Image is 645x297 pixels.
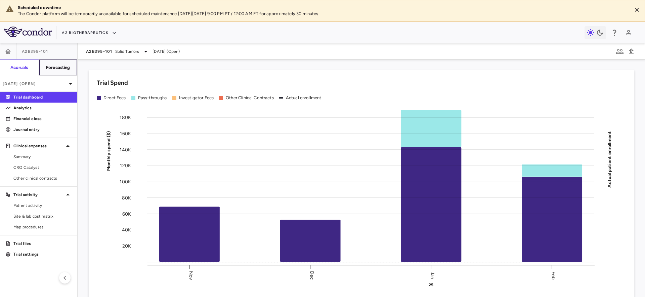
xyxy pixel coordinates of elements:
p: Financial close [13,116,72,122]
tspan: Monthly spend ($) [106,131,112,171]
div: Pass-throughs [138,95,167,101]
div: Scheduled downtime [18,5,627,11]
tspan: 140K [120,147,131,152]
tspan: 160K [120,131,131,136]
tspan: 120K [120,163,131,169]
tspan: 180K [120,115,131,120]
span: [DATE] (Open) [153,48,180,54]
text: 25 [429,283,433,287]
p: Trial activity [13,192,64,198]
text: Nov [188,271,194,280]
span: A2B395-101 [86,49,113,54]
tspan: 60K [122,211,131,217]
span: Summary [13,154,72,160]
span: Site & lab cost matrix [13,213,72,219]
h6: Trial Spend [97,78,128,87]
p: Trial dashboard [13,94,72,100]
tspan: 100K [120,179,131,185]
div: Investigator Fees [179,95,214,101]
img: logo-full-SnFGN8VE.png [4,27,52,37]
button: A2 Biotherapeutics [62,28,117,38]
p: The Condor platform will be temporarily unavailable for scheduled maintenance [DATE][DATE] 9:00 P... [18,11,627,17]
p: Analytics [13,105,72,111]
span: Map procedures [13,224,72,230]
div: Other Clinical Contracts [226,95,274,101]
text: Jan [430,271,435,279]
span: A2B395-101 [22,49,48,54]
h6: Accruals [10,65,28,71]
p: Journal entry [13,126,72,133]
h6: Forecasting [46,65,70,71]
tspan: 20K [122,243,131,249]
div: Actual enrollment [286,95,321,101]
span: CRO Catalyst [13,164,72,171]
p: Trial settings [13,251,72,257]
text: Dec [309,271,315,280]
p: Clinical expenses [13,143,64,149]
tspan: 40K [122,227,131,233]
button: Close [632,5,642,15]
span: Patient activity [13,202,72,209]
div: Direct Fees [103,95,126,101]
text: Feb [551,271,556,279]
tspan: Actual patient enrollment [607,131,612,187]
span: Solid Tumors [115,48,139,54]
p: Trial files [13,240,72,247]
span: Other clinical contracts [13,175,72,181]
tspan: 80K [122,195,131,200]
p: [DATE] (Open) [3,81,67,87]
